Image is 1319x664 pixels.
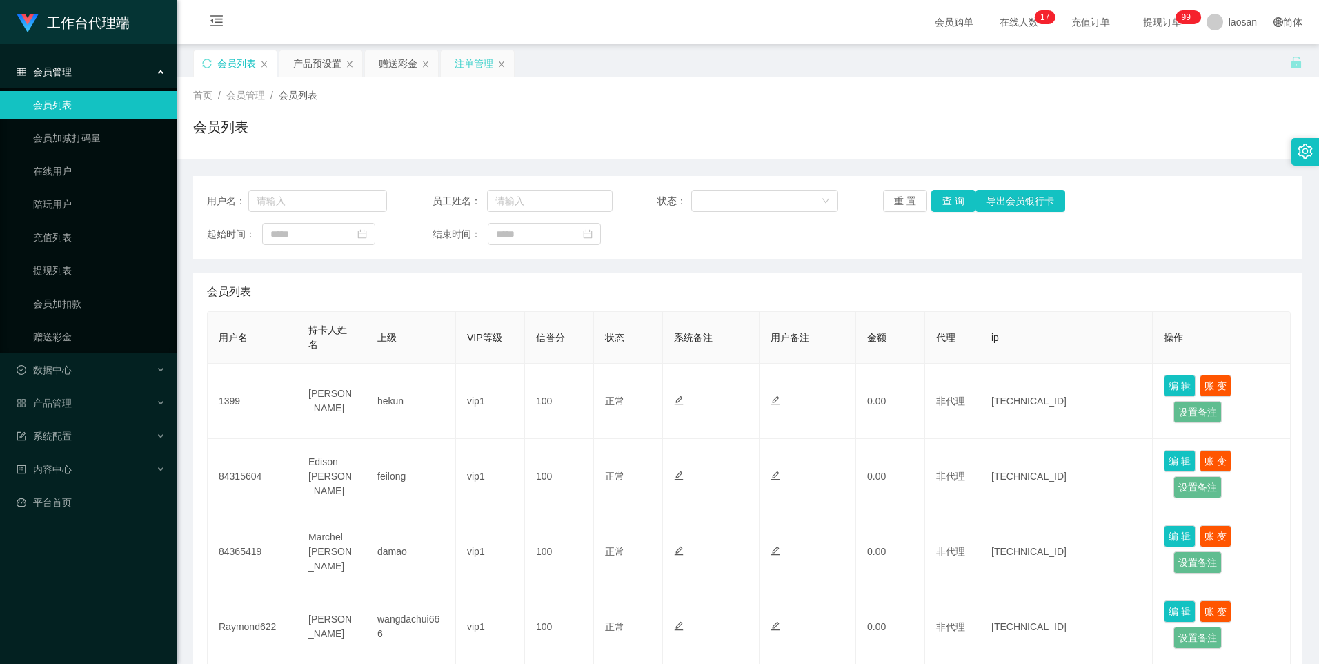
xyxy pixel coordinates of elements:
button: 设置备注 [1173,476,1222,498]
button: 编 辑 [1164,525,1196,547]
i: 图标: global [1273,17,1283,27]
td: vip1 [456,514,525,589]
a: 图标: dashboard平台首页 [17,489,166,516]
a: 充值列表 [33,224,166,251]
td: 100 [525,439,594,514]
td: [TECHNICAL_ID] [980,439,1153,514]
i: 图标: close [497,60,506,68]
i: 图标: unlock [1290,56,1302,68]
span: 正常 [605,621,624,632]
span: 员工姓名： [433,194,488,208]
span: 持卡人姓名 [308,324,347,350]
i: 图标: table [17,67,26,77]
td: [TECHNICAL_ID] [980,514,1153,589]
span: 内容中心 [17,464,72,475]
span: 会员列表 [279,90,317,101]
span: VIP等级 [467,332,502,343]
span: 正常 [605,396,624,407]
img: logo.9652507e.png [17,14,39,33]
i: 图标: edit [771,546,780,556]
button: 重 置 [883,190,927,212]
button: 编 辑 [1164,600,1196,623]
button: 账 变 [1200,525,1231,547]
a: 工作台代理端 [17,17,130,28]
td: Edison [PERSON_NAME] [297,439,366,514]
p: 1 [1040,10,1045,24]
span: 非代理 [936,621,965,632]
a: 提现列表 [33,257,166,284]
input: 请输入 [487,190,613,212]
a: 陪玩用户 [33,191,166,218]
button: 账 变 [1200,600,1231,623]
a: 会员加扣款 [33,290,166,318]
button: 编 辑 [1164,450,1196,472]
span: 用户名： [207,194,248,208]
sup: 17 [1035,10,1055,24]
span: 上级 [377,332,397,343]
button: 账 变 [1200,375,1231,397]
div: 注单管理 [455,50,493,77]
span: 状态 [605,332,624,343]
button: 设置备注 [1173,627,1222,649]
a: 会员列表 [33,91,166,119]
span: 状态： [657,194,691,208]
div: 赠送彩金 [379,50,417,77]
td: 0.00 [856,439,925,514]
td: damao [366,514,456,589]
span: 用户备注 [771,332,809,343]
td: hekun [366,364,456,439]
span: 数据中心 [17,364,72,375]
td: 0.00 [856,514,925,589]
td: vip1 [456,364,525,439]
i: 图标: check-circle-o [17,365,26,375]
i: 图标: sync [202,59,212,68]
a: 赠送彩金 [33,323,166,351]
td: 84365419 [208,514,297,589]
span: 非代理 [936,546,965,557]
button: 查 询 [931,190,975,212]
button: 设置备注 [1173,551,1222,574]
span: 会员管理 [17,66,72,77]
span: 信誉分 [536,332,565,343]
td: [PERSON_NAME] [297,364,366,439]
span: 代理 [936,332,955,343]
i: 图标: close [422,60,430,68]
button: 导出会员银行卡 [975,190,1065,212]
span: 充值订单 [1064,17,1117,27]
span: 系统备注 [674,332,713,343]
i: 图标: close [260,60,268,68]
i: 图标: edit [771,621,780,631]
i: 图标: edit [674,471,684,480]
span: ip [991,332,999,343]
td: 100 [525,364,594,439]
h1: 工作台代理端 [47,1,130,45]
span: 会员管理 [226,90,265,101]
input: 请输入 [248,190,388,212]
i: 图标: calendar [357,229,367,239]
td: [TECHNICAL_ID] [980,364,1153,439]
a: 会员加减打码量 [33,124,166,152]
i: 图标: edit [674,546,684,556]
span: 起始时间： [207,227,262,242]
div: 会员列表 [217,50,256,77]
span: 正常 [605,471,624,482]
span: 产品管理 [17,398,72,409]
i: 图标: close [346,60,354,68]
span: 首页 [193,90,212,101]
i: 图标: down [822,197,830,206]
button: 账 变 [1200,450,1231,472]
td: 84315604 [208,439,297,514]
span: 正常 [605,546,624,557]
td: Marchel [PERSON_NAME] [297,514,366,589]
span: 提现订单 [1136,17,1189,27]
p: 7 [1045,10,1050,24]
button: 设置备注 [1173,401,1222,423]
i: 图标: calendar [583,229,593,239]
span: 金额 [867,332,886,343]
span: 非代理 [936,471,965,482]
sup: 1021 [1176,10,1201,24]
td: 0.00 [856,364,925,439]
span: 在线人数 [993,17,1045,27]
td: 1399 [208,364,297,439]
i: 图标: edit [674,396,684,405]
